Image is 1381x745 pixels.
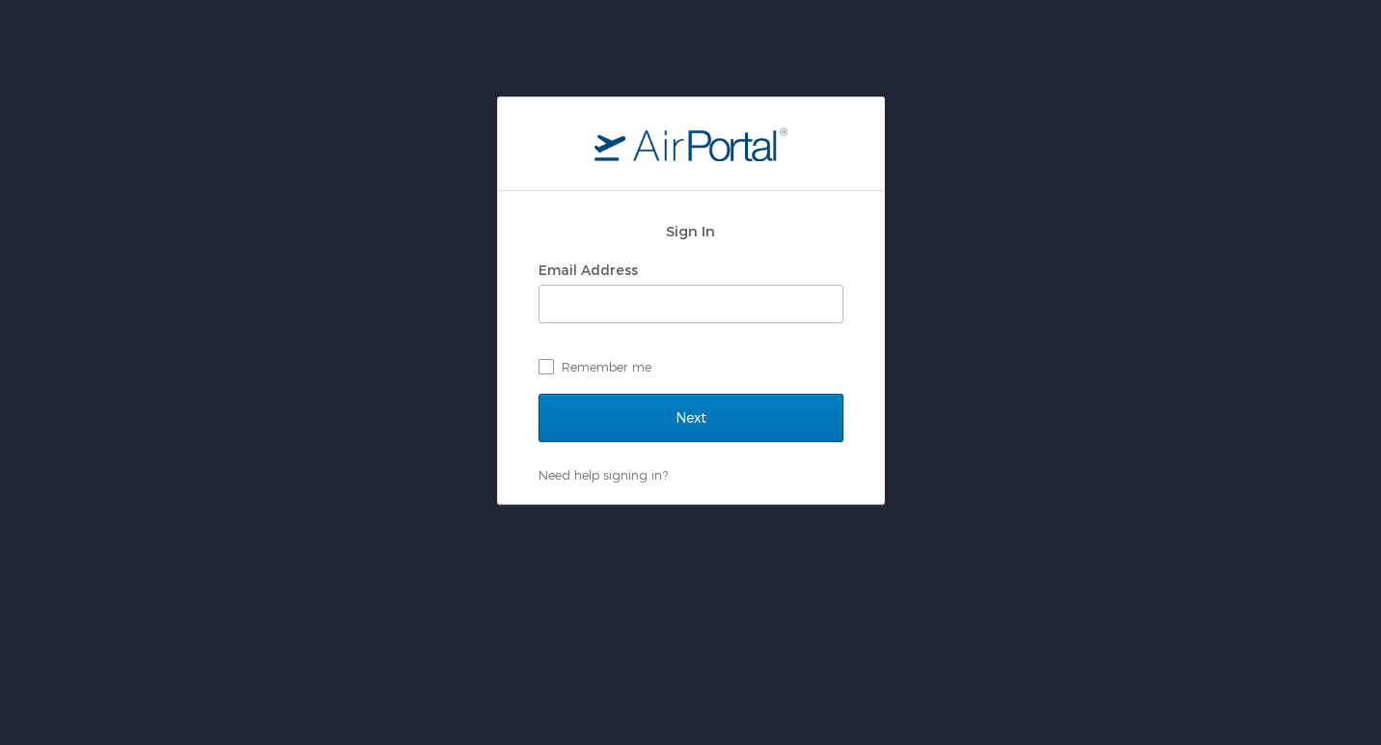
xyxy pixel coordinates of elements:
[539,394,843,442] input: Next
[539,352,843,381] label: Remember me
[539,220,843,242] h2: Sign In
[539,262,638,278] label: Email Address
[594,126,787,161] img: logo
[539,467,668,483] a: Need help signing in?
